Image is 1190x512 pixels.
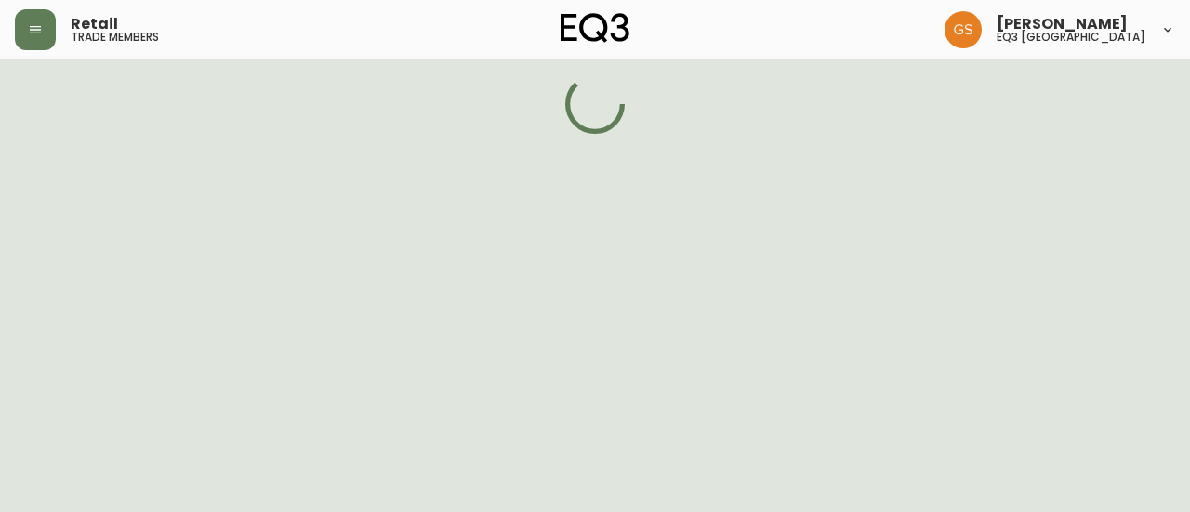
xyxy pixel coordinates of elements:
span: [PERSON_NAME] [997,17,1128,32]
img: 6b403d9c54a9a0c30f681d41f5fc2571 [945,11,982,48]
span: Retail [71,17,118,32]
img: logo [561,13,629,43]
h5: eq3 [GEOGRAPHIC_DATA] [997,32,1145,43]
h5: trade members [71,32,159,43]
